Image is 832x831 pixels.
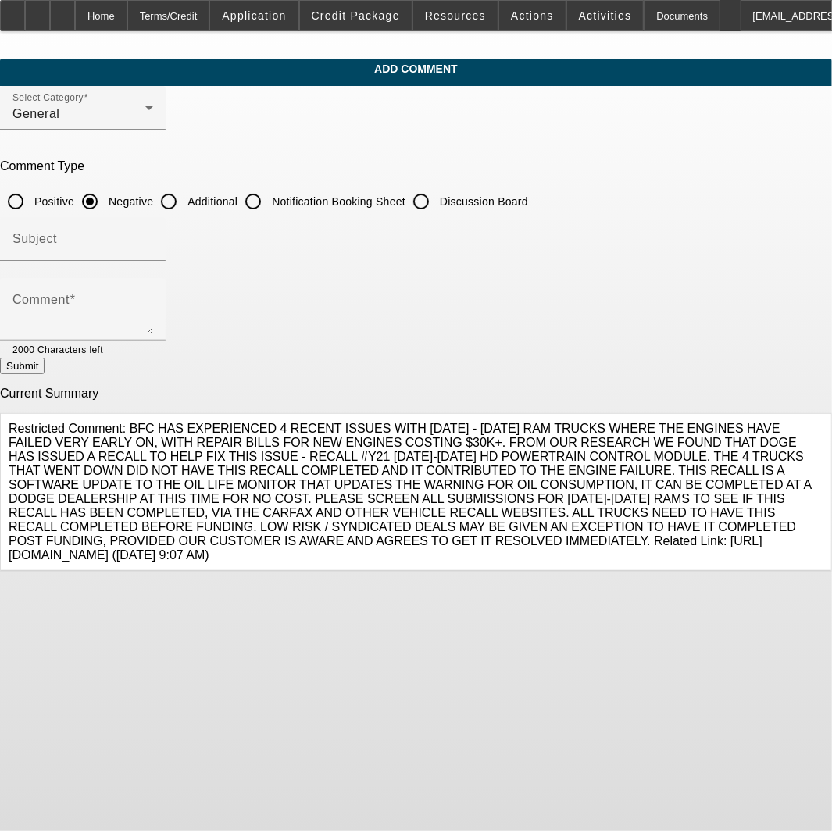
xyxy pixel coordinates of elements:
label: Positive [31,194,74,209]
mat-label: Comment [12,293,70,306]
label: Notification Booking Sheet [269,194,405,209]
span: Credit Package [312,9,400,22]
button: Credit Package [300,1,412,30]
button: Application [210,1,298,30]
button: Activities [567,1,644,30]
mat-label: Select Category [12,93,84,103]
mat-hint: 2000 Characters left [12,341,103,358]
span: Resources [425,9,486,22]
label: Discussion Board [437,194,528,209]
span: Restricted Comment: BFC HAS EXPERIENCED 4 RECENT ISSUES WITH [DATE] - [DATE] RAM TRUCKS WHERE THE... [9,422,812,562]
button: Resources [413,1,498,30]
button: Actions [499,1,566,30]
span: General [12,107,59,120]
span: Activities [579,9,632,22]
mat-label: Subject [12,232,57,245]
span: Application [222,9,286,22]
label: Negative [105,194,153,209]
span: Add Comment [12,62,820,75]
label: Additional [184,194,237,209]
span: Actions [511,9,554,22]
